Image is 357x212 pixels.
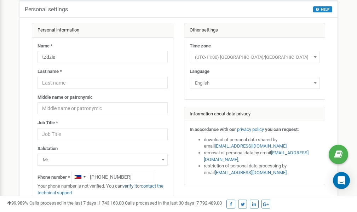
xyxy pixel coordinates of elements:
[190,68,209,75] label: Language
[71,171,155,183] input: +1-800-555-55-55
[38,77,168,89] input: Last name
[204,163,320,176] li: restriction of personal data processing by email .
[196,200,222,206] u: 7 792 489,00
[38,68,62,75] label: Last name *
[38,102,168,114] input: Middle name or patronymic
[204,150,309,162] a: [EMAIL_ADDRESS][DOMAIN_NAME]
[38,183,163,195] a: contact the technical support
[38,94,93,101] label: Middle name or patronymic
[38,183,168,196] p: Your phone number is not verified. You can or
[40,155,165,165] span: Mr.
[190,127,236,132] strong: In accordance with our
[190,77,320,89] span: English
[38,43,53,50] label: Name *
[215,143,287,149] a: [EMAIL_ADDRESS][DOMAIN_NAME]
[38,145,58,152] label: Salutation
[237,127,264,132] a: privacy policy
[190,43,211,50] label: Time zone
[38,174,70,181] label: Phone number *
[204,150,320,163] li: removal of personal data by email ,
[38,128,168,140] input: Job Title
[38,120,58,126] label: Job Title *
[265,127,299,132] strong: you can request:
[190,51,320,63] span: (UTC-11:00) Pacific/Midway
[7,200,28,206] span: 99,989%
[184,107,325,121] div: Information about data privacy
[215,170,287,175] a: [EMAIL_ADDRESS][DOMAIN_NAME]
[32,23,173,38] div: Personal information
[184,23,325,38] div: Other settings
[313,6,332,12] button: HELP
[38,51,168,63] input: Name
[38,154,168,166] span: Mr.
[125,200,222,206] span: Calls processed in the last 30 days :
[122,183,137,189] a: verify it
[204,137,320,150] li: download of personal data shared by email ,
[29,200,124,206] span: Calls processed in the last 7 days :
[71,171,88,183] div: Telephone country code
[25,6,68,13] h5: Personal settings
[192,78,317,88] span: English
[333,172,350,189] div: Open Intercom Messenger
[98,200,124,206] u: 1 743 163,00
[192,52,317,62] span: (UTC-11:00) Pacific/Midway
